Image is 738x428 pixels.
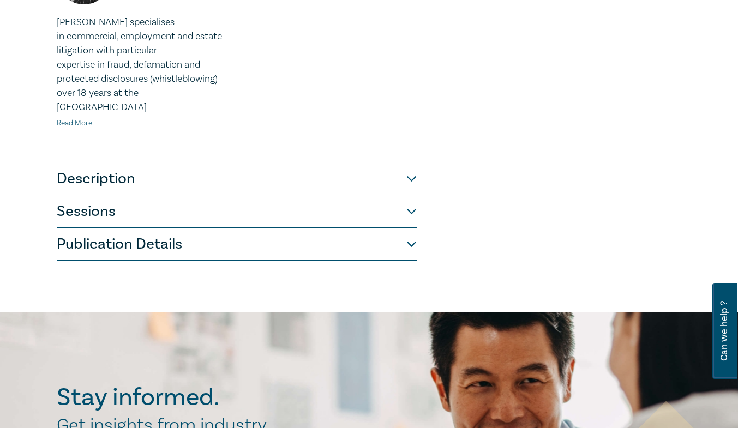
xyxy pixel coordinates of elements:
a: Read More [57,118,92,128]
h2: Stay informed. [57,383,314,412]
p: [PERSON_NAME] specialises in commercial, employment and estate litigation with particular experti... [57,15,230,114]
span: Can we help ? [719,290,729,372]
button: Publication Details [57,228,417,261]
button: Sessions [57,195,417,228]
button: Description [57,162,417,195]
